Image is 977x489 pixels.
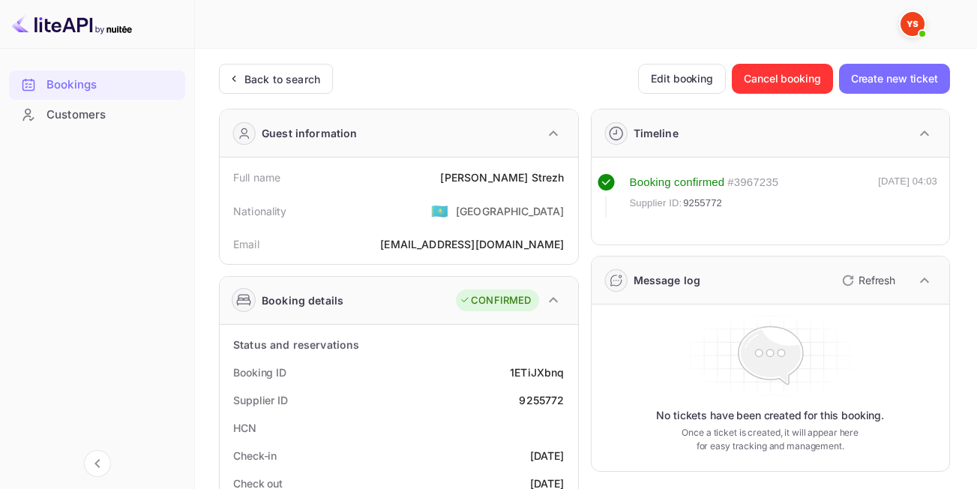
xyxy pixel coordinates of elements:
div: [GEOGRAPHIC_DATA] [456,203,565,219]
div: [EMAIL_ADDRESS][DOMAIN_NAME] [380,236,564,252]
div: Booking confirmed [630,174,725,191]
button: Collapse navigation [84,450,111,477]
div: Customers [46,106,178,124]
a: Bookings [9,70,185,98]
a: Customers [9,100,185,128]
p: No tickets have been created for this booking. [656,408,884,423]
span: United States [431,197,448,224]
span: Supplier ID: [630,196,682,211]
button: Create new ticket [839,64,950,94]
button: Cancel booking [732,64,833,94]
div: Supplier ID [233,392,288,408]
div: [PERSON_NAME] Strezh [440,169,564,185]
div: Bookings [9,70,185,100]
button: Refresh [833,268,901,292]
div: Bookings [46,76,178,94]
p: Refresh [859,272,895,288]
div: Booking details [262,292,343,308]
div: Customers [9,100,185,130]
div: Check-in [233,448,277,463]
p: Once a ticket is created, it will appear here for easy tracking and management. [675,426,865,453]
img: LiteAPI logo [12,12,132,36]
div: 1ETiJXbnq [510,364,564,380]
div: Back to search [244,71,320,87]
div: Full name [233,169,280,185]
div: Timeline [634,125,679,141]
div: Booking ID [233,364,286,380]
div: Message log [634,272,701,288]
div: [DATE] [530,448,565,463]
img: Yandex Support [901,12,925,36]
div: HCN [233,420,256,436]
button: Edit booking [638,64,726,94]
span: 9255772 [683,196,722,211]
div: 9255772 [519,392,564,408]
div: Status and reservations [233,337,359,352]
div: CONFIRMED [460,293,531,308]
div: [DATE] 04:03 [878,174,937,217]
div: Guest information [262,125,358,141]
div: Email [233,236,259,252]
div: Nationality [233,203,287,219]
div: # 3967235 [727,174,778,191]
